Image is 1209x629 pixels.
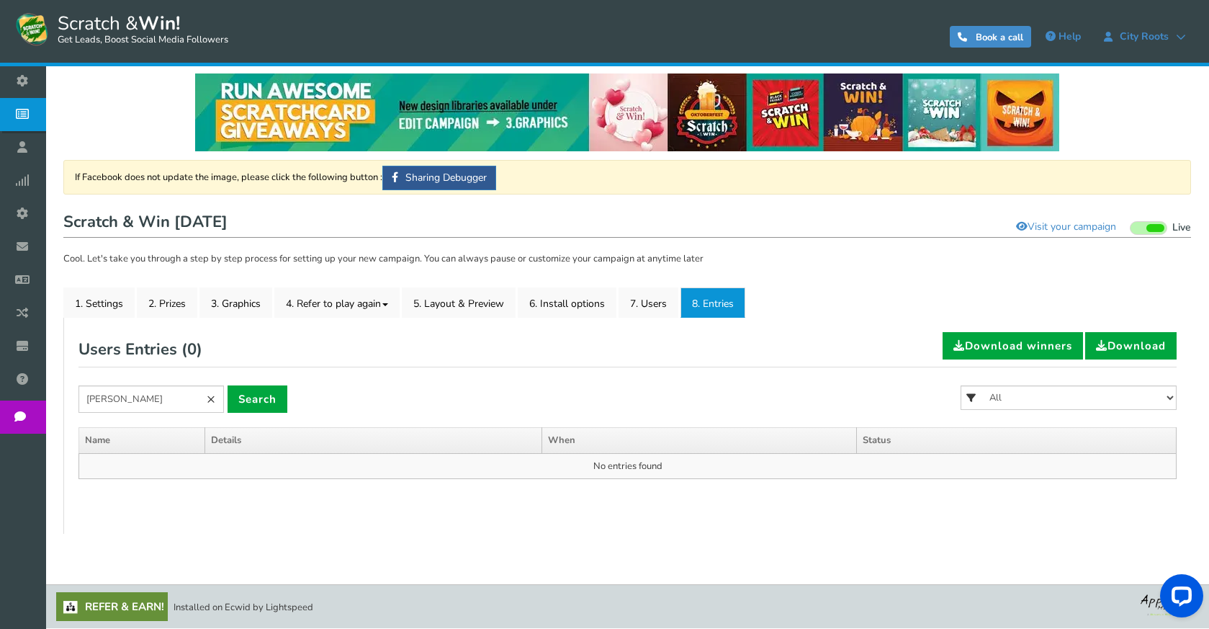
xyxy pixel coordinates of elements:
th: When [542,428,856,454]
a: Book a call [950,26,1031,48]
img: bg_logo_foot.webp [1141,592,1198,616]
a: Download winners [943,332,1083,360]
th: Name [79,428,205,454]
input: Search by name or email [78,385,224,413]
img: Scratch and Win [14,11,50,47]
a: Help [1038,25,1088,48]
h1: Scratch & Win [DATE] [63,209,1191,238]
a: Sharing Debugger [382,166,496,190]
div: If Facebook does not update the image, please click the following button : [63,160,1191,195]
a: Scratch &Win! Get Leads, Boost Social Media Followers [14,11,228,47]
th: Status [856,428,1176,454]
strong: Win! [138,11,180,36]
a: × [198,385,224,413]
td: No entries found [79,453,1177,479]
span: City Roots [1113,31,1176,43]
span: Live [1172,221,1191,235]
a: Visit your campaign [1007,215,1125,239]
img: festival-poster-2020.webp [195,73,1059,151]
a: 2. Prizes [137,287,197,318]
small: Get Leads, Boost Social Media Followers [58,35,228,46]
span: Installed on Ecwid by Lightspeed [174,601,313,614]
span: Book a call [976,31,1023,44]
a: 1. Settings [63,287,135,318]
a: Refer & Earn! [56,592,168,621]
a: 5. Layout & Preview [402,287,516,318]
span: 0 [187,339,197,360]
a: 7. Users [619,287,678,318]
iframe: LiveChat chat widget [1149,568,1209,629]
span: Scratch & [50,11,228,47]
span: Help [1059,30,1081,43]
a: 4. Refer to play again [274,287,400,318]
a: 6. Install options [518,287,616,318]
th: Details [205,428,542,454]
a: 8. Entries [680,287,745,318]
h2: Users Entries ( ) [78,332,202,367]
p: Cool. Let's take you through a step by step process for setting up your new campaign. You can alw... [63,252,1191,267]
a: 3. Graphics [199,287,272,318]
a: Download [1085,332,1177,360]
a: Search [228,385,287,413]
